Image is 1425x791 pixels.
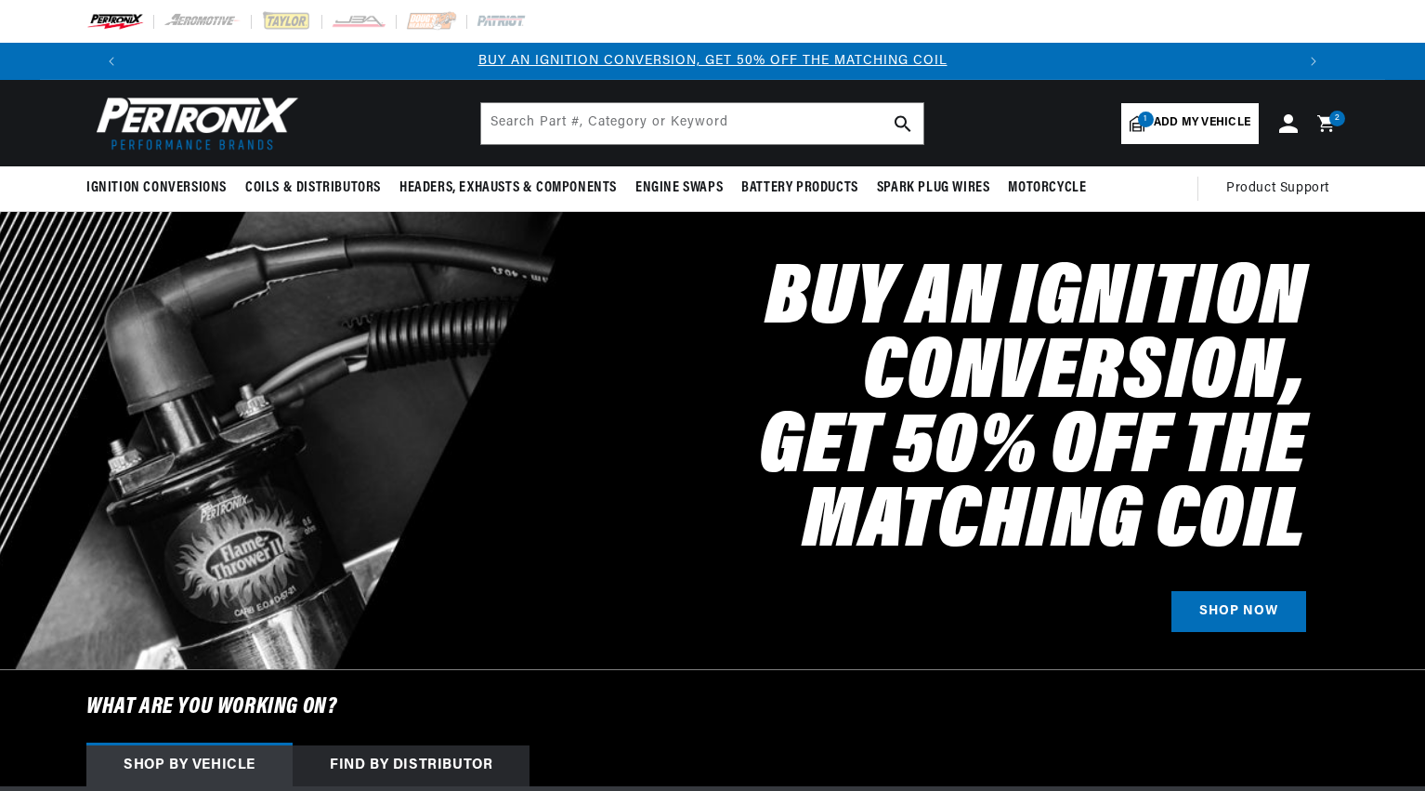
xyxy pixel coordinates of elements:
[481,103,923,144] input: Search Part #, Category or Keyword
[40,670,1385,745] h6: What are you working on?
[882,103,923,144] button: search button
[93,43,130,80] button: Translation missing: en.sections.announcements.previous_announcement
[86,745,293,786] div: Shop by vehicle
[399,178,617,198] span: Headers, Exhausts & Components
[478,54,948,68] a: BUY AN IGNITION CONVERSION, GET 50% OFF THE MATCHING COIL
[741,178,858,198] span: Battery Products
[130,51,1295,72] div: 1 of 3
[293,745,529,786] div: Find by Distributor
[877,178,990,198] span: Spark Plug Wires
[1335,111,1340,126] span: 2
[626,166,732,210] summary: Engine Swaps
[732,166,868,210] summary: Battery Products
[1295,43,1332,80] button: Translation missing: en.sections.announcements.next_announcement
[86,166,236,210] summary: Ignition Conversions
[868,166,1000,210] summary: Spark Plug Wires
[1171,591,1306,633] a: SHOP NOW
[40,43,1385,80] slideshow-component: Translation missing: en.sections.announcements.announcement_bar
[130,51,1295,72] div: Announcement
[245,178,381,198] span: Coils & Distributors
[1121,103,1259,144] a: 1Add my vehicle
[999,166,1095,210] summary: Motorcycle
[86,91,300,155] img: Pertronix
[1154,114,1250,132] span: Add my vehicle
[1008,178,1086,198] span: Motorcycle
[635,178,723,198] span: Engine Swaps
[390,166,626,210] summary: Headers, Exhausts & Components
[86,178,227,198] span: Ignition Conversions
[236,166,390,210] summary: Coils & Distributors
[1226,166,1339,211] summary: Product Support
[1138,112,1154,127] span: 1
[512,264,1306,561] h2: Buy an Ignition Conversion, Get 50% off the Matching Coil
[1226,178,1329,199] span: Product Support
